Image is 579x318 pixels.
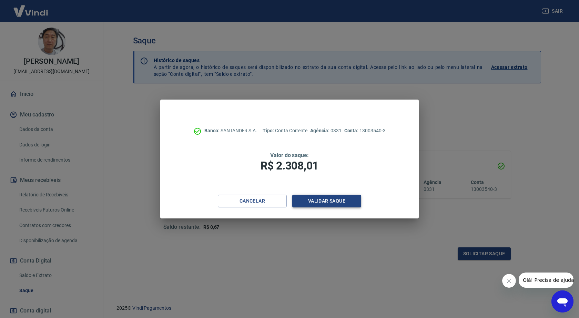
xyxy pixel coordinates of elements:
[310,127,341,134] p: 0331
[551,290,573,312] iframe: Botão para abrir a janela de mensagens
[204,128,221,133] span: Banco:
[344,128,360,133] span: Conta:
[4,5,58,10] span: Olá! Precisa de ajuda?
[292,195,361,207] button: Validar saque
[519,273,573,288] iframe: Mensagem da empresa
[218,195,287,207] button: Cancelar
[263,128,275,133] span: Tipo:
[263,127,307,134] p: Conta Corrente
[270,152,309,158] span: Valor do saque:
[310,128,331,133] span: Agência:
[344,127,386,134] p: 13003540-3
[261,159,318,172] span: R$ 2.308,01
[502,274,516,288] iframe: Fechar mensagem
[204,127,257,134] p: SANTANDER S.A.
